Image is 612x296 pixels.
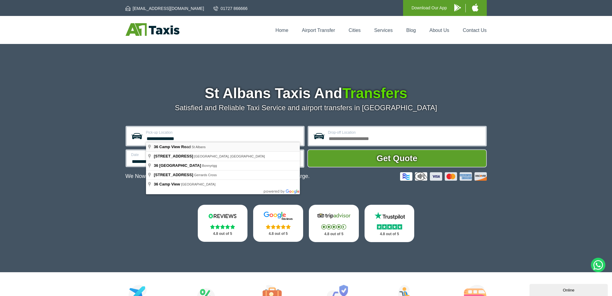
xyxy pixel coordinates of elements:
[213,5,248,11] a: 01727 866666
[371,211,408,220] img: Trustpilot
[430,28,449,33] a: About Us
[472,4,478,11] img: A1 Taxis iPhone App
[253,205,303,242] a: Google Stars 4.8 out of 5
[463,28,486,33] a: Contact Us
[266,224,291,229] img: Stars
[126,104,487,112] p: Satisfied and Reliable Taxi Service and airport transfers in [GEOGRAPHIC_DATA]
[131,153,209,157] label: Date
[126,23,179,36] img: A1 Taxis St Albans LTD
[154,182,180,186] span: 36 Camp View
[194,154,265,158] span: [GEOGRAPHIC_DATA], [GEOGRAPHIC_DATA]
[154,145,192,149] span: ad
[371,230,408,238] p: 4.8 out of 5
[154,154,193,158] span: [STREET_ADDRESS]
[302,28,335,33] a: Airport Transfer
[192,145,206,149] span: St Albans
[260,230,297,238] p: 4.8 out of 5
[210,224,235,229] img: Stars
[321,224,346,229] img: Stars
[328,131,482,134] label: Drop-off Location
[342,85,407,101] span: Transfers
[530,283,609,296] iframe: chat widget
[194,173,217,177] span: Gerrards Cross
[159,145,186,149] span: Camp View Ro
[159,163,201,168] span: [GEOGRAPHIC_DATA]
[349,28,361,33] a: Cities
[275,28,288,33] a: Home
[406,28,416,33] a: Blog
[198,205,248,242] a: Reviews.io Stars 4.8 out of 5
[126,173,310,179] p: We Now Accept Card & Contactless Payment In
[126,5,204,11] a: [EMAIL_ADDRESS][DOMAIN_NAME]
[260,211,296,220] img: Google
[412,4,447,12] p: Download Our App
[377,224,402,229] img: Stars
[202,164,217,167] span: Bonnyrigg
[126,86,487,101] h1: St Albans Taxis And
[374,28,393,33] a: Services
[309,205,359,242] a: Tripadvisor Stars 4.8 out of 5
[400,172,487,181] img: Credit And Debit Cards
[454,4,461,11] img: A1 Taxis Android App
[204,230,241,238] p: 4.8 out of 5
[154,173,193,177] span: [STREET_ADDRESS]
[307,149,487,167] button: Get Quote
[204,211,241,220] img: Reviews.io
[315,230,352,238] p: 4.8 out of 5
[316,211,352,220] img: Tripadvisor
[181,182,216,186] span: [GEOGRAPHIC_DATA]
[154,145,158,149] span: 36
[154,163,158,168] span: 36
[365,205,415,242] a: Trustpilot Stars 4.8 out of 5
[146,131,300,134] label: Pick-up Location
